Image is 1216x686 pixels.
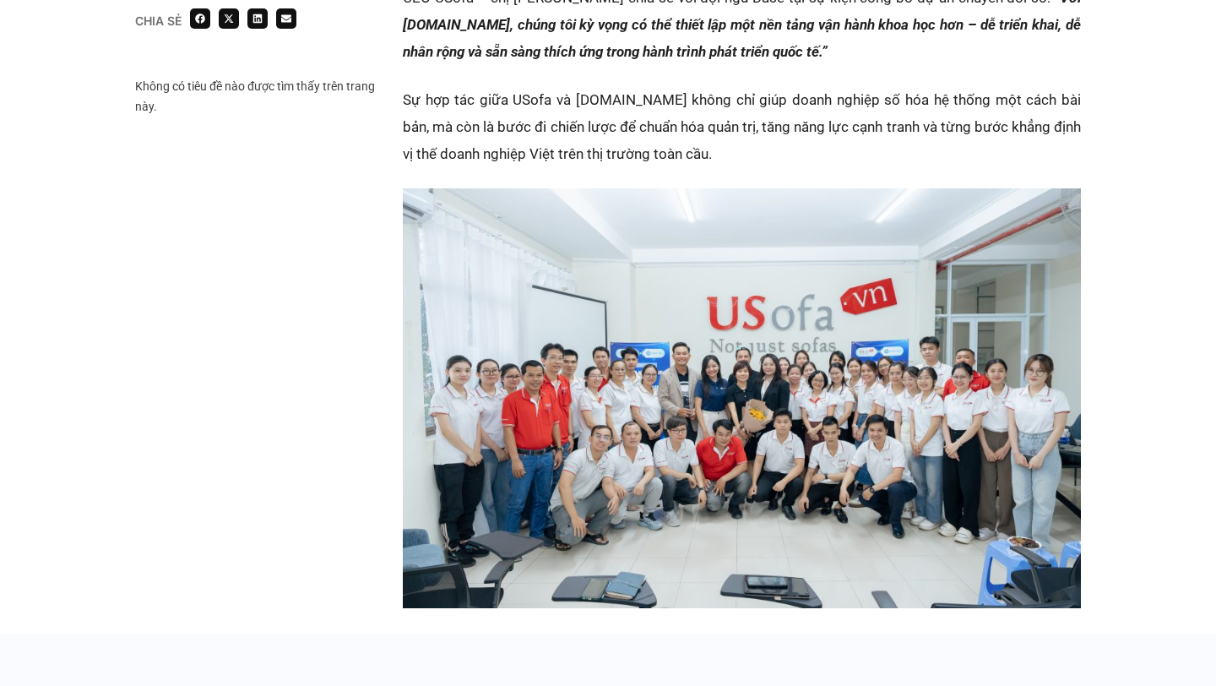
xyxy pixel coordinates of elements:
div: Share on x-twitter [219,8,239,29]
div: Không có tiêu đề nào được tìm thấy trên trang này. [135,76,386,117]
div: Share on facebook [190,8,210,29]
div: Share on email [276,8,296,29]
div: Chia sẻ [135,15,182,27]
div: Share on linkedin [247,8,268,29]
p: Sự hợp tác giữa USofa và [DOMAIN_NAME] không chỉ giúp doanh nghiệp số hóa hệ thống một cách bài b... [403,86,1081,167]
